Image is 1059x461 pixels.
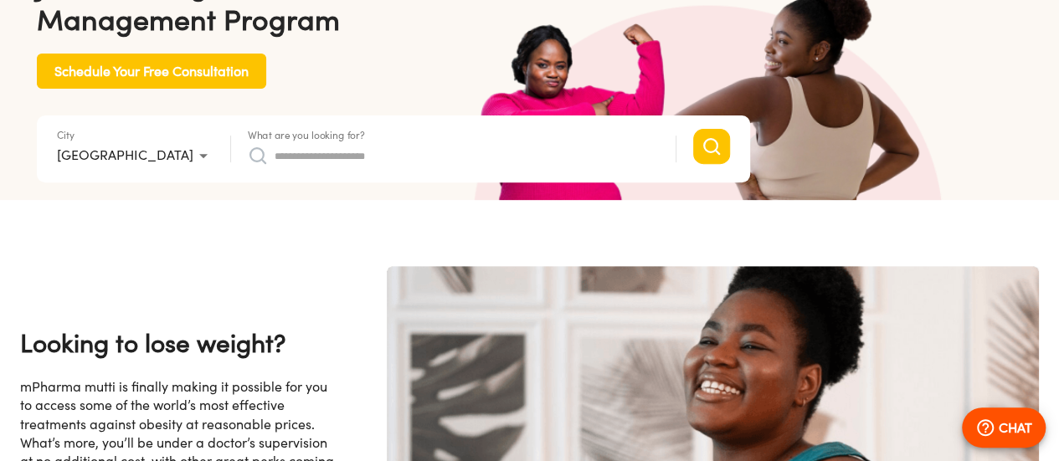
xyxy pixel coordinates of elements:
p: CHAT [999,417,1032,438]
label: What are you looking for? [248,130,365,140]
h4: Looking to lose weight? [20,325,340,361]
button: Schedule Your Free Consultation [37,54,266,89]
a: Schedule Your Free Consultation [37,62,266,76]
div: [GEOGRAPHIC_DATA] [57,142,213,169]
button: Search [693,129,730,164]
span: Schedule Your Free Consultation [54,59,249,83]
button: CHAT [962,407,1046,448]
label: City [57,130,75,140]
